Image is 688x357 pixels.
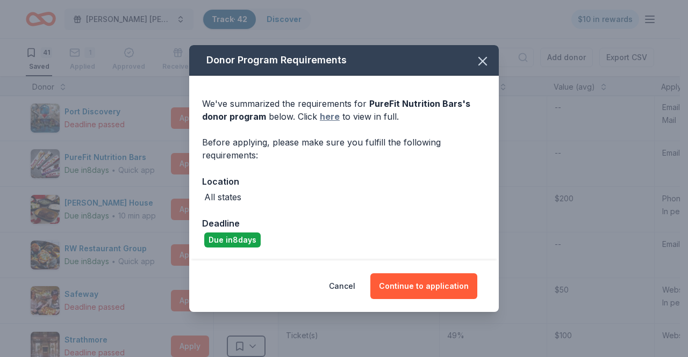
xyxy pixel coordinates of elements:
div: Donor Program Requirements [189,45,499,76]
button: Continue to application [370,273,477,299]
div: We've summarized the requirements for below. Click to view in full. [202,97,486,123]
div: Location [202,174,486,188]
div: All states [204,191,241,203]
div: Before applying, please make sure you fulfill the following requirements: [202,136,486,162]
div: Due in 8 days [204,232,261,247]
a: here [320,110,340,123]
button: Cancel [329,273,355,299]
div: Deadline [202,216,486,230]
